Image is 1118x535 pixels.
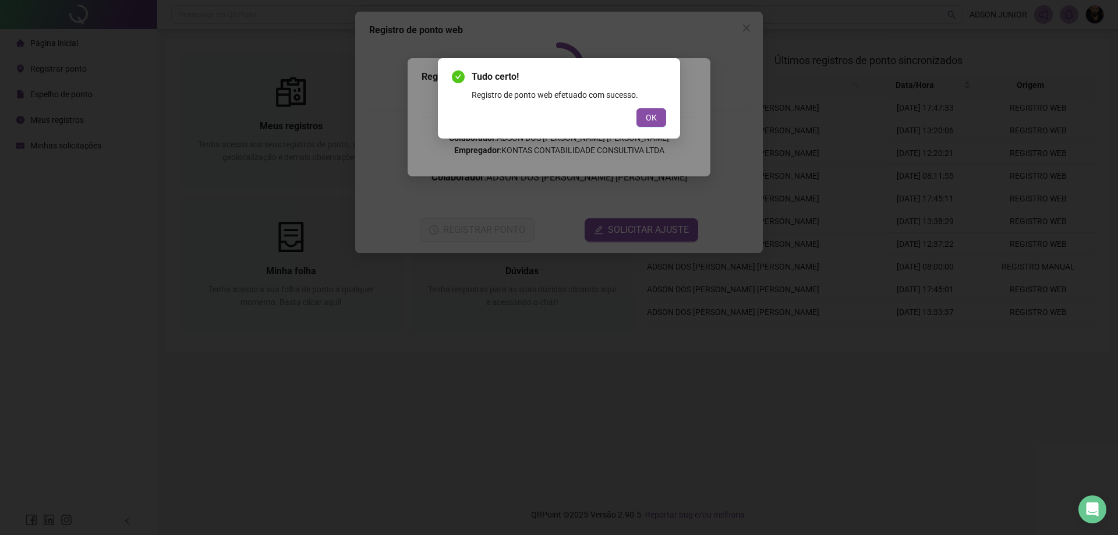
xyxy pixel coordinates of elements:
[472,70,666,84] span: Tudo certo!
[646,111,657,124] span: OK
[1078,495,1106,523] div: Open Intercom Messenger
[472,88,666,101] div: Registro de ponto web efetuado com sucesso.
[452,70,465,83] span: check-circle
[636,108,666,127] button: OK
